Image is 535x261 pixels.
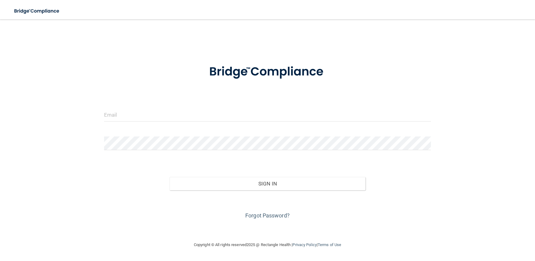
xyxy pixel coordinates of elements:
[292,242,316,247] a: Privacy Policy
[197,56,338,88] img: bridge_compliance_login_screen.278c3ca4.svg
[104,108,431,122] input: Email
[318,242,341,247] a: Terms of Use
[9,5,65,17] img: bridge_compliance_login_screen.278c3ca4.svg
[245,212,290,219] a: Forgot Password?
[170,177,365,190] button: Sign In
[156,235,379,255] div: Copyright © All rights reserved 2025 @ Rectangle Health | |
